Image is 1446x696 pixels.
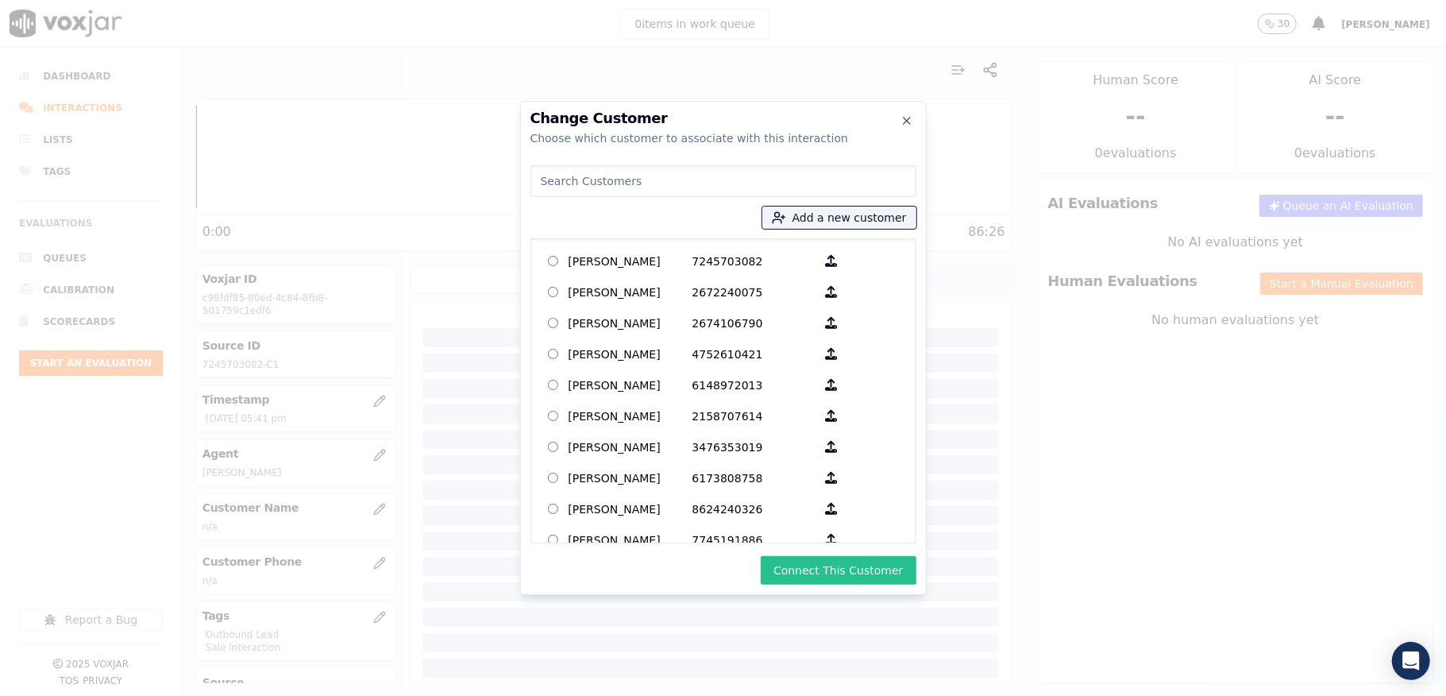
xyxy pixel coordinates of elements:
[569,435,692,459] p: [PERSON_NAME]
[816,249,847,273] button: [PERSON_NAME] 7245703082
[569,466,692,490] p: [PERSON_NAME]
[762,207,916,229] button: Add a new customer
[548,287,558,297] input: [PERSON_NAME] 2672240075
[548,504,558,514] input: [PERSON_NAME] 8624240326
[692,466,816,490] p: 6173808758
[692,249,816,273] p: 7245703082
[548,535,558,545] input: [PERSON_NAME] 7745191886
[692,528,816,552] p: 7745191886
[692,497,816,521] p: 8624240326
[816,497,847,521] button: [PERSON_NAME] 8624240326
[816,311,847,335] button: [PERSON_NAME] 2674106790
[1392,642,1430,680] div: Open Intercom Messenger
[569,404,692,428] p: [PERSON_NAME]
[548,473,558,483] input: [PERSON_NAME] 6173808758
[548,411,558,421] input: [PERSON_NAME] 2158707614
[530,165,916,197] input: Search Customers
[548,349,558,359] input: [PERSON_NAME] 4752610421
[816,342,847,366] button: [PERSON_NAME] 4752610421
[569,342,692,366] p: [PERSON_NAME]
[816,466,847,490] button: [PERSON_NAME] 6173808758
[816,373,847,397] button: [PERSON_NAME] 6148972013
[692,404,816,428] p: 2158707614
[692,311,816,335] p: 2674106790
[816,528,847,552] button: [PERSON_NAME] 7745191886
[530,130,916,146] div: Choose which customer to associate with this interaction
[569,249,692,273] p: [PERSON_NAME]
[692,373,816,397] p: 6148972013
[692,342,816,366] p: 4752610421
[569,373,692,397] p: [PERSON_NAME]
[569,280,692,304] p: [PERSON_NAME]
[548,442,558,452] input: [PERSON_NAME] 3476353019
[548,318,558,328] input: [PERSON_NAME] 2674106790
[569,497,692,521] p: [PERSON_NAME]
[569,528,692,552] p: [PERSON_NAME]
[548,380,558,390] input: [PERSON_NAME] 6148972013
[569,311,692,335] p: [PERSON_NAME]
[761,556,916,585] button: Connect This Customer
[816,280,847,304] button: [PERSON_NAME] 2672240075
[816,435,847,459] button: [PERSON_NAME] 3476353019
[816,404,847,428] button: [PERSON_NAME] 2158707614
[692,280,816,304] p: 2672240075
[530,111,916,126] h2: Change Customer
[548,256,558,266] input: [PERSON_NAME] 7245703082
[692,435,816,459] p: 3476353019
